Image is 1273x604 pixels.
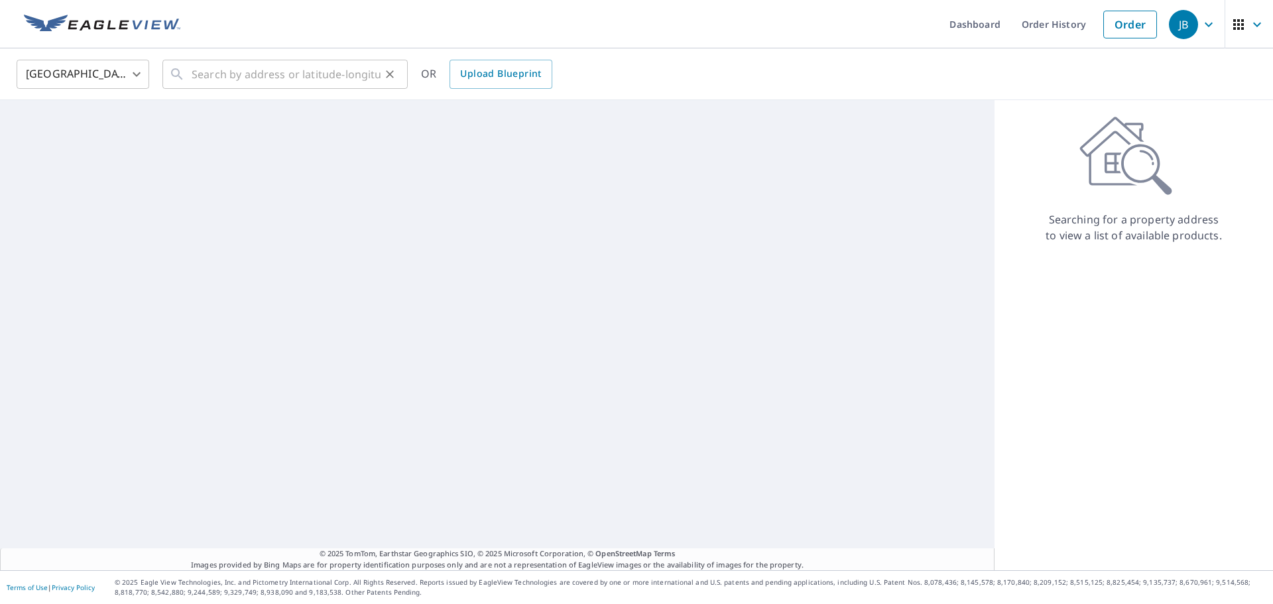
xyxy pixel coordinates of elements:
[115,577,1266,597] p: © 2025 Eagle View Technologies, Inc. and Pictometry International Corp. All Rights Reserved. Repo...
[52,583,95,592] a: Privacy Policy
[192,56,381,93] input: Search by address or latitude-longitude
[595,548,651,558] a: OpenStreetMap
[450,60,552,89] a: Upload Blueprint
[421,60,552,89] div: OR
[381,65,399,84] button: Clear
[320,548,676,560] span: © 2025 TomTom, Earthstar Geographics SIO, © 2025 Microsoft Corporation, ©
[7,583,48,592] a: Terms of Use
[17,56,149,93] div: [GEOGRAPHIC_DATA]
[1103,11,1157,38] a: Order
[24,15,180,34] img: EV Logo
[654,548,676,558] a: Terms
[1045,211,1223,243] p: Searching for a property address to view a list of available products.
[460,66,541,82] span: Upload Blueprint
[1169,10,1198,39] div: JB
[7,583,95,591] p: |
